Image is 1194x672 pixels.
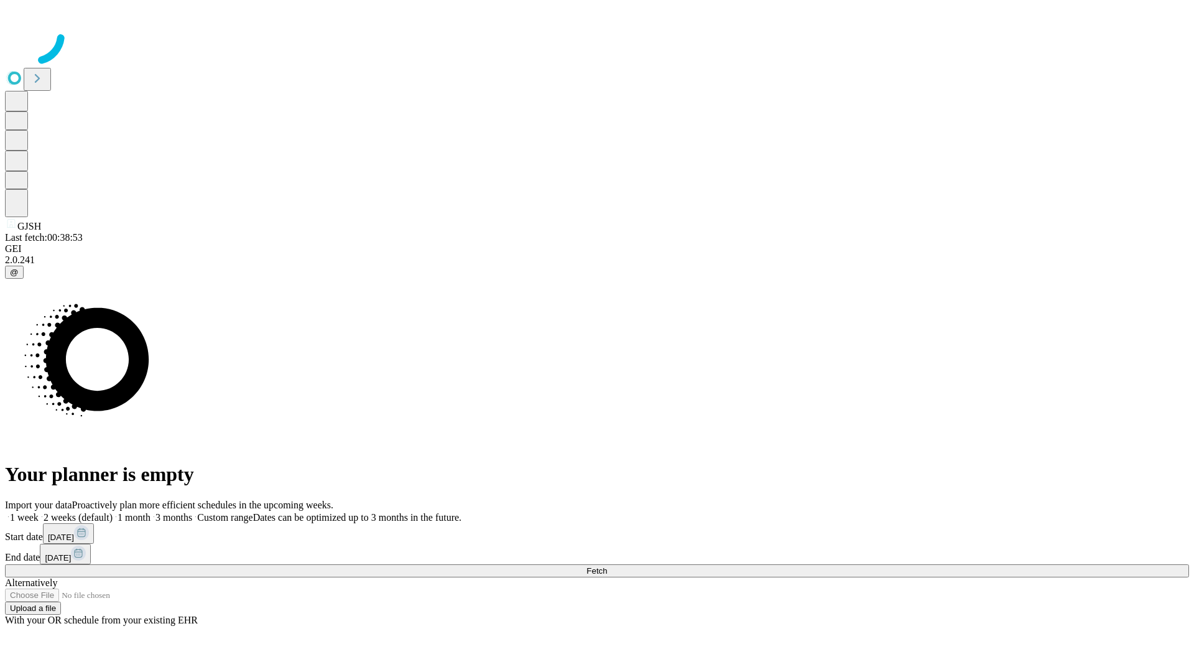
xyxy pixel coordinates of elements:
[253,512,461,523] span: Dates can be optimized up to 3 months in the future.
[48,533,74,542] span: [DATE]
[155,512,192,523] span: 3 months
[5,243,1189,254] div: GEI
[10,268,19,277] span: @
[17,221,41,231] span: GJSH
[5,254,1189,266] div: 2.0.241
[118,512,150,523] span: 1 month
[45,553,71,562] span: [DATE]
[40,544,91,564] button: [DATE]
[5,564,1189,577] button: Fetch
[72,500,333,510] span: Proactively plan more efficient schedules in the upcoming weeks.
[5,232,83,243] span: Last fetch: 00:38:53
[44,512,113,523] span: 2 weeks (default)
[10,512,39,523] span: 1 week
[5,500,72,510] span: Import your data
[586,566,607,576] span: Fetch
[43,523,94,544] button: [DATE]
[5,615,198,625] span: With your OR schedule from your existing EHR
[197,512,252,523] span: Custom range
[5,544,1189,564] div: End date
[5,523,1189,544] div: Start date
[5,602,61,615] button: Upload a file
[5,577,57,588] span: Alternatively
[5,463,1189,486] h1: Your planner is empty
[5,266,24,279] button: @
